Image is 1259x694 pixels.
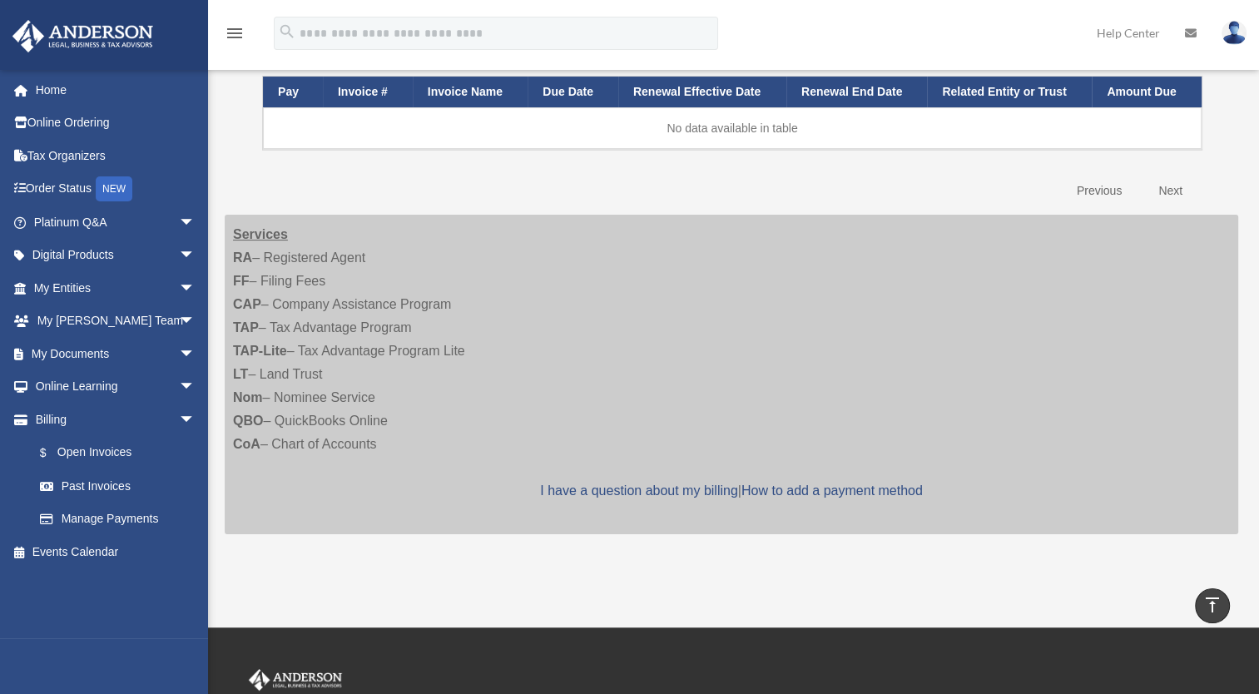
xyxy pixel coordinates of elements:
img: User Pic [1222,21,1247,45]
strong: CoA [233,437,260,451]
a: Order StatusNEW [12,172,221,206]
span: arrow_drop_down [179,370,212,404]
i: search [278,22,296,41]
a: Platinum Q&Aarrow_drop_down [12,206,221,239]
a: Home [12,73,221,107]
a: My [PERSON_NAME] Teamarrow_drop_down [12,305,221,338]
p: | [233,479,1230,503]
a: Events Calendar [12,535,221,568]
strong: QBO [233,414,263,428]
th: Renewal Effective Date: activate to sort column ascending [618,77,786,107]
a: My Documentsarrow_drop_down [12,337,221,370]
a: Manage Payments [23,503,212,536]
img: Anderson Advisors Platinum Portal [245,669,345,691]
th: Invoice #: activate to sort column ascending [323,77,413,107]
strong: TAP [233,320,259,335]
a: Past Invoices [23,469,212,503]
strong: LT [233,367,248,381]
div: – Registered Agent – Filing Fees – Company Assistance Program – Tax Advantage Program – Tax Advan... [225,215,1238,534]
a: Online Ordering [12,107,221,140]
th: Amount Due: activate to sort column ascending [1092,77,1202,107]
strong: FF [233,274,250,288]
strong: Services [233,227,288,241]
th: Renewal End Date: activate to sort column ascending [786,77,927,107]
strong: Nom [233,390,263,404]
a: I have a question about my billing [540,483,737,498]
a: Online Learningarrow_drop_down [12,370,221,404]
span: arrow_drop_down [179,239,212,273]
i: vertical_align_top [1202,595,1222,615]
strong: RA [233,250,252,265]
a: $Open Invoices [23,436,204,470]
th: Pay: activate to sort column descending [263,77,323,107]
strong: CAP [233,297,261,311]
a: Billingarrow_drop_down [12,403,212,436]
a: My Entitiesarrow_drop_down [12,271,221,305]
a: vertical_align_top [1195,588,1230,623]
span: arrow_drop_down [179,403,212,437]
a: Previous [1064,174,1134,208]
i: menu [225,23,245,43]
a: How to add a payment method [741,483,923,498]
th: Invoice Name: activate to sort column ascending [413,77,528,107]
span: arrow_drop_down [179,271,212,305]
th: Related Entity or Trust: activate to sort column ascending [927,77,1092,107]
div: NEW [96,176,132,201]
span: arrow_drop_down [179,206,212,240]
a: Next [1146,174,1195,208]
th: Due Date: activate to sort column ascending [528,77,618,107]
strong: TAP-Lite [233,344,287,358]
span: arrow_drop_down [179,337,212,371]
span: $ [49,443,57,463]
span: arrow_drop_down [179,305,212,339]
a: Tax Organizers [12,139,221,172]
img: Anderson Advisors Platinum Portal [7,20,158,52]
td: No data available in table [263,107,1202,149]
a: menu [225,29,245,43]
a: Digital Productsarrow_drop_down [12,239,221,272]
